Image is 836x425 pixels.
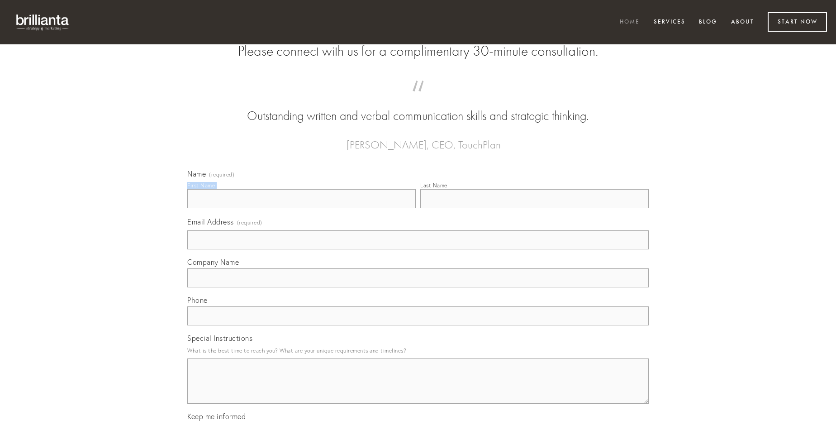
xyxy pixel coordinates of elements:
[187,412,246,421] span: Keep me informed
[9,9,77,35] img: brillianta - research, strategy, marketing
[187,169,206,178] span: Name
[187,258,239,267] span: Company Name
[187,344,649,357] p: What is the best time to reach you? What are your unique requirements and timelines?
[187,217,234,226] span: Email Address
[187,182,215,189] div: First Name
[237,216,262,229] span: (required)
[725,15,760,30] a: About
[202,125,634,154] figcaption: — [PERSON_NAME], CEO, TouchPlan
[648,15,691,30] a: Services
[187,43,649,60] h2: Please connect with us for a complimentary 30-minute consultation.
[202,90,634,107] span: “
[202,90,634,125] blockquote: Outstanding written and verbal communication skills and strategic thinking.
[693,15,723,30] a: Blog
[209,172,234,177] span: (required)
[187,296,208,305] span: Phone
[614,15,646,30] a: Home
[768,12,827,32] a: Start Now
[420,182,447,189] div: Last Name
[187,334,252,343] span: Special Instructions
